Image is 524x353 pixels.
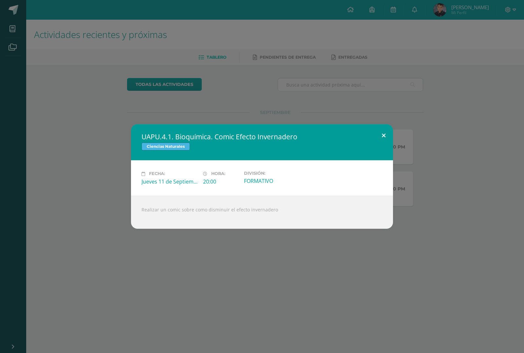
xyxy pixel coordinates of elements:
span: Fecha: [149,171,165,176]
button: Close (Esc) [374,124,393,147]
h2: UAPU.4.1. Bioquímica. Comic Efecto Invernadero [141,132,383,141]
div: Realizar un comic sobre como disminuir el efecto invernadero [131,196,393,229]
div: Jueves 11 de Septiembre [141,178,198,185]
span: Ciencias Naturales [141,143,190,150]
div: FORMATIVO [244,177,300,185]
span: Hora: [211,171,225,176]
div: 20:00 [203,178,239,185]
label: División: [244,171,300,176]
